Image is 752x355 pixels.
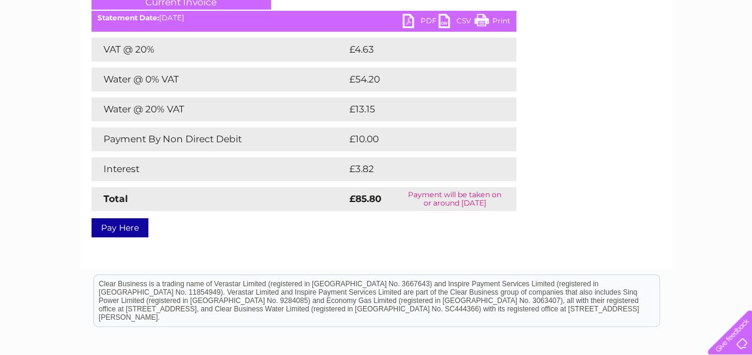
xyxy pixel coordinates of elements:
b: Statement Date: [98,13,159,22]
strong: £85.80 [349,193,382,204]
a: Print [474,14,510,31]
td: Water @ 20% VAT [92,97,346,121]
a: Contact [672,51,702,60]
a: Log out [713,51,741,60]
a: Energy [571,51,598,60]
td: Payment By Non Direct Debit [92,127,346,151]
strong: Total [103,193,128,204]
td: Interest [92,157,346,181]
a: Pay Here [92,218,148,237]
a: PDF [403,14,439,31]
td: Payment will be taken on or around [DATE] [394,187,516,211]
a: Water [541,51,564,60]
td: Water @ 0% VAT [92,68,346,91]
a: 0333 014 3131 [526,6,609,21]
td: VAT @ 20% [92,38,346,62]
a: Blog [648,51,665,60]
td: £3.82 [346,157,488,181]
td: £4.63 [346,38,488,62]
a: CSV [439,14,474,31]
img: logo.png [26,31,87,68]
div: Clear Business is a trading name of Verastar Limited (registered in [GEOGRAPHIC_DATA] No. 3667643... [94,7,659,58]
div: [DATE] [92,14,516,22]
td: £13.15 [346,97,489,121]
td: £54.20 [346,68,492,91]
a: Telecoms [605,51,641,60]
td: £10.00 [346,127,492,151]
